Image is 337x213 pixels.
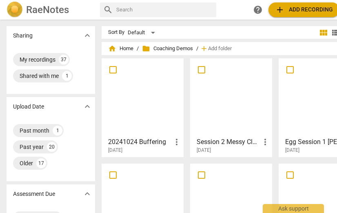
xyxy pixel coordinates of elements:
[253,5,263,15] span: help
[13,190,55,198] p: Assessment Due
[142,44,193,53] span: Coaching Demos
[81,188,93,200] button: Show more
[108,137,172,147] h3: 20241024 Buffering
[128,26,158,39] div: Default
[251,2,265,17] a: Help
[108,44,133,53] span: Home
[263,204,324,213] div: Ask support
[275,5,333,15] span: Add recording
[142,44,150,53] span: folder
[108,44,116,53] span: home
[13,31,33,40] p: Sharing
[59,55,69,64] div: 37
[81,100,93,113] button: Show more
[13,102,44,111] p: Upload Date
[103,5,113,15] span: search
[197,137,260,147] h3: Session 2 Messy Closets
[193,61,269,153] a: Session 2 Messy Closets[DATE]
[116,3,213,16] input: Search
[20,143,44,151] div: Past year
[137,46,139,52] span: /
[81,29,93,42] button: Show more
[200,44,208,53] span: add
[319,28,328,38] span: view_module
[260,137,270,147] span: more_vert
[82,31,92,40] span: expand_more
[20,55,55,64] div: My recordings
[62,71,72,81] div: 1
[104,61,181,153] a: 20241024 Buffering[DATE]
[275,5,285,15] span: add
[20,72,59,80] div: Shared with me
[20,159,33,167] div: Older
[20,126,49,135] div: Past month
[172,137,182,147] span: more_vert
[196,46,198,52] span: /
[82,102,92,111] span: expand_more
[285,147,299,154] span: [DATE]
[108,29,124,35] div: Sort By
[53,126,62,135] div: 1
[108,147,122,154] span: [DATE]
[208,46,232,52] span: Add folder
[197,147,211,154] span: [DATE]
[317,27,330,39] button: Tile view
[82,189,92,199] span: expand_more
[47,142,57,152] div: 20
[36,158,46,168] div: 17
[26,4,69,16] h2: RaeNotes
[7,2,93,18] a: LogoRaeNotes
[7,2,23,18] img: Logo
